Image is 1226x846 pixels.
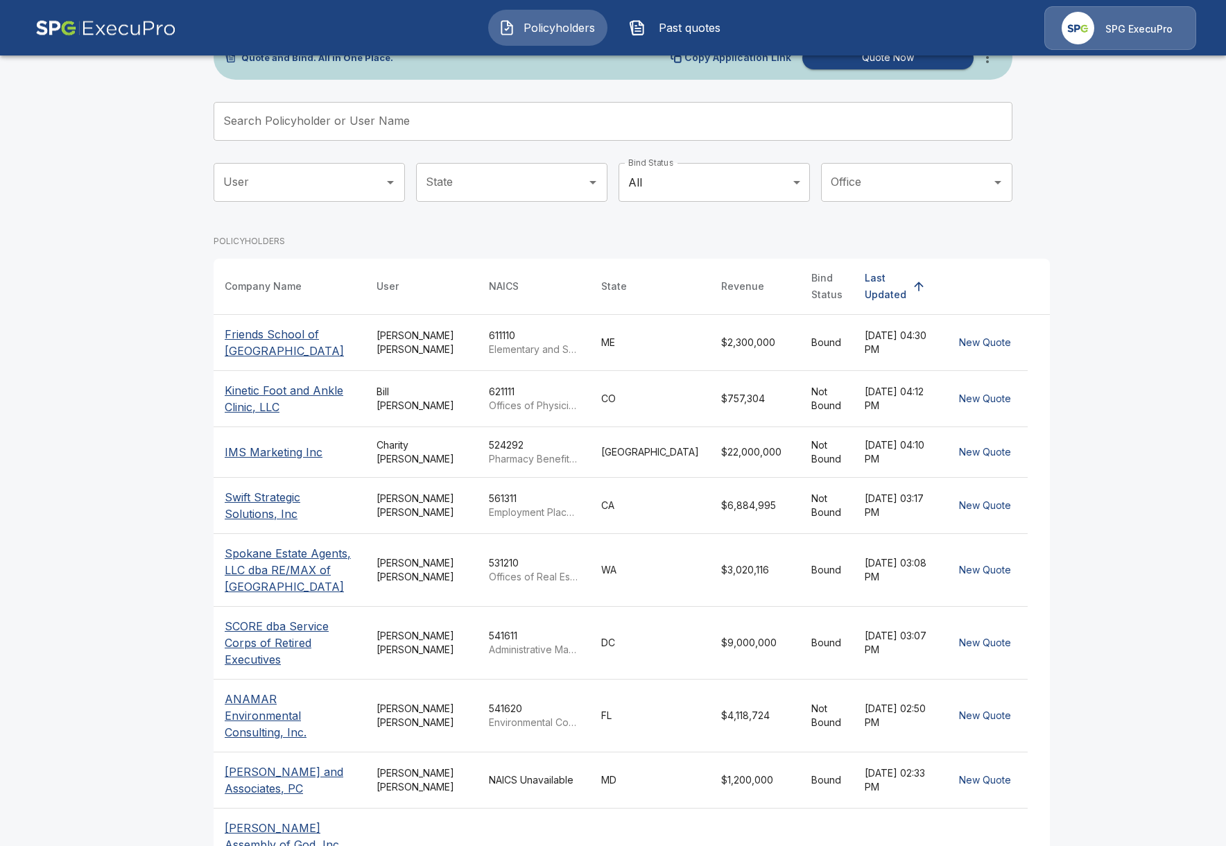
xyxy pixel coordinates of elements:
td: $1,200,000 [710,752,800,809]
img: Agency Icon [1062,12,1094,44]
button: New Quote [953,768,1017,793]
td: $2,300,000 [710,315,800,371]
button: Quote Now [802,46,974,69]
p: Environmental Consulting Services [489,716,579,730]
td: [DATE] 04:12 PM [854,371,942,427]
div: 611110 [489,329,579,356]
td: CA [590,478,710,534]
p: SCORE dba Service Corps of Retired Executives [225,618,354,668]
div: 524292 [489,438,579,466]
td: [GEOGRAPHIC_DATA] [590,427,710,478]
div: 561311 [489,492,579,519]
td: Not Bound [800,371,854,427]
p: Friends School of [GEOGRAPHIC_DATA] [225,326,354,359]
p: Copy Application Link [684,53,791,62]
p: Employment Placement Agencies [489,506,579,519]
td: CO [590,371,710,427]
div: 621111 [489,385,579,413]
td: Bound [800,607,854,680]
div: Company Name [225,278,302,295]
td: MD [590,752,710,809]
p: [PERSON_NAME] and Associates, PC [225,763,354,797]
td: [DATE] 02:33 PM [854,752,942,809]
span: Past quotes [651,19,727,36]
td: [DATE] 03:07 PM [854,607,942,680]
button: more [974,44,1001,71]
div: 541620 [489,702,579,730]
td: [DATE] 03:17 PM [854,478,942,534]
button: New Quote [953,386,1017,412]
img: Past quotes Icon [629,19,646,36]
p: Pharmacy Benefit Management and Other Third Party Administration of Insurance and Pension Funds [489,452,579,466]
p: Elementary and Secondary Schools [489,343,579,356]
td: Not Bound [800,427,854,478]
div: Last Updated [865,270,906,303]
td: $4,118,724 [710,680,800,752]
button: Policyholders IconPolicyholders [488,10,607,46]
td: $9,000,000 [710,607,800,680]
div: NAICS [489,278,519,295]
p: ANAMAR Environmental Consulting, Inc. [225,691,354,741]
td: $6,884,995 [710,478,800,534]
div: [PERSON_NAME] [PERSON_NAME] [377,629,467,657]
p: Spokane Estate Agents, LLC dba RE/MAX of [GEOGRAPHIC_DATA] [225,545,354,595]
p: Quote and Bind. All in One Place. [241,53,393,62]
p: SPG ExecuPro [1105,22,1173,36]
div: Revenue [721,278,764,295]
div: [PERSON_NAME] [PERSON_NAME] [377,492,467,519]
button: New Quote [953,440,1017,465]
button: Past quotes IconPast quotes [619,10,738,46]
button: New Quote [953,558,1017,583]
td: DC [590,607,710,680]
td: $3,020,116 [710,534,800,607]
div: 541611 [489,629,579,657]
td: [DATE] 02:50 PM [854,680,942,752]
td: NAICS Unavailable [478,752,590,809]
td: [DATE] 04:10 PM [854,427,942,478]
div: [PERSON_NAME] [PERSON_NAME] [377,702,467,730]
button: Open [583,173,603,192]
td: Not Bound [800,478,854,534]
td: Bound [800,752,854,809]
div: [PERSON_NAME] [PERSON_NAME] [377,556,467,584]
td: $22,000,000 [710,427,800,478]
button: Open [988,173,1008,192]
div: [PERSON_NAME] [PERSON_NAME] [377,766,467,794]
div: State [601,278,627,295]
div: [PERSON_NAME] [PERSON_NAME] [377,329,467,356]
p: Offices of Physicians (except Mental Health Specialists) [489,399,579,413]
p: POLICYHOLDERS [214,235,285,248]
td: Bound [800,534,854,607]
div: User [377,278,399,295]
p: Kinetic Foot and Ankle Clinic, LLC [225,382,354,415]
td: Not Bound [800,680,854,752]
div: Charity [PERSON_NAME] [377,438,467,466]
td: ME [590,315,710,371]
td: [DATE] 03:08 PM [854,534,942,607]
div: 531210 [489,556,579,584]
td: FL [590,680,710,752]
td: WA [590,534,710,607]
th: Bind Status [800,259,854,315]
td: $757,304 [710,371,800,427]
button: New Quote [953,493,1017,519]
div: Bill [PERSON_NAME] [377,385,467,413]
button: Open [381,173,400,192]
p: Administrative Management and General Management Consulting Services [489,643,579,657]
button: New Quote [953,703,1017,729]
a: Quote Now [797,46,974,69]
p: IMS Marketing Inc [225,444,322,460]
div: All [619,163,810,202]
td: Bound [800,315,854,371]
label: Bind Status [628,157,673,169]
span: Policyholders [521,19,597,36]
p: Offices of Real Estate Agents and Brokers [489,570,579,584]
button: New Quote [953,630,1017,656]
img: Policyholders Icon [499,19,515,36]
a: Agency IconSPG ExecuPro [1044,6,1196,50]
button: New Quote [953,330,1017,356]
img: AA Logo [35,6,176,50]
td: [DATE] 04:30 PM [854,315,942,371]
